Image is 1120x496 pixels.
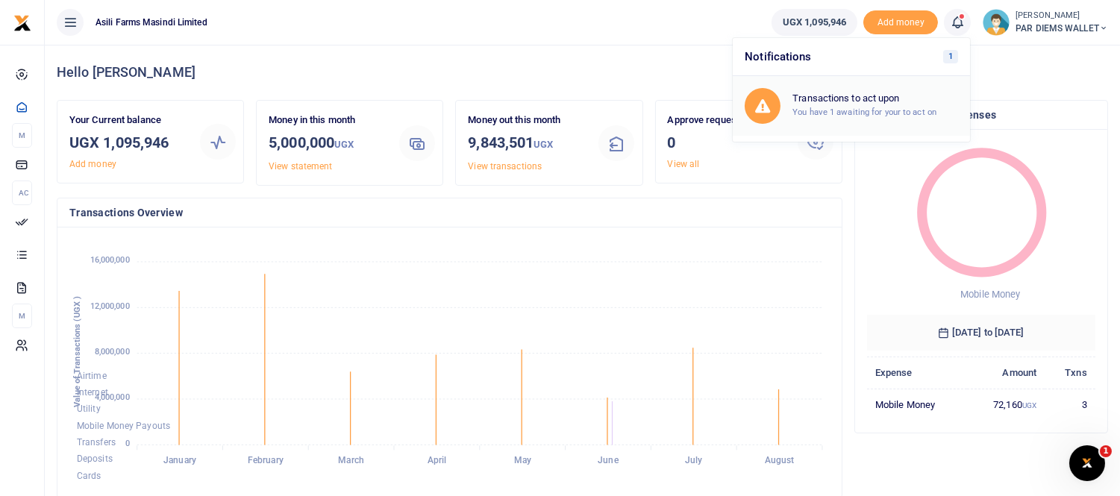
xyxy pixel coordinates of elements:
text: Value of Transactions (UGX ) [72,296,82,407]
img: logo-small [13,14,31,32]
td: 3 [1045,389,1095,421]
span: 1 [1100,445,1112,457]
h3: UGX 1,095,946 [69,131,188,154]
h4: Top Payments & Expenses [867,107,1095,123]
th: Txns [1045,357,1095,389]
tspan: 0 [125,439,130,448]
tspan: April [428,456,447,466]
li: M [12,123,32,148]
tspan: August [765,456,795,466]
span: Airtime [77,371,107,381]
p: Money in this month [269,113,387,128]
span: Deposits [77,454,113,465]
span: Cards [77,471,101,481]
small: UGX [334,139,354,150]
li: M [12,304,32,328]
tspan: 16,000,000 [90,256,130,266]
th: Expense [867,357,967,389]
li: Toup your wallet [863,10,938,35]
p: Money out this month [468,113,586,128]
span: PAR DIEMS WALLET [1016,22,1108,35]
td: 72,160 [967,389,1045,421]
a: logo-small logo-large logo-large [13,16,31,28]
tspan: March [338,456,364,466]
a: View transactions [468,161,542,172]
li: Wallet ballance [766,9,863,36]
tspan: February [248,456,284,466]
tspan: July [685,456,702,466]
h3: 9,843,501 [468,131,586,156]
li: Ac [12,180,32,205]
p: Approve requests [668,113,786,128]
h6: Notifications [733,38,970,76]
tspan: June [598,456,619,466]
h4: Transactions Overview [69,204,830,221]
a: Transactions to act upon You have 1 awaiting for your to act on [733,76,970,136]
a: profile-user [PERSON_NAME] PAR DIEMS WALLET [983,9,1108,36]
a: UGX 1,095,946 [772,9,857,36]
span: Add money [863,10,938,35]
span: Transfers [77,437,116,448]
a: View all [668,159,700,169]
a: Add money [69,159,116,169]
span: Mobile Money Payouts [77,421,170,431]
img: profile-user [983,9,1010,36]
a: View statement [269,161,332,172]
td: Mobile Money [867,389,967,421]
th: Amount [967,357,1045,389]
small: [PERSON_NAME] [1016,10,1108,22]
h6: Transactions to act upon [792,92,958,104]
span: Internet [77,387,108,398]
span: Mobile Money [960,289,1020,300]
span: 1 [943,50,959,63]
p: Your Current balance [69,113,188,128]
span: Utility [77,404,101,415]
small: UGX [534,139,553,150]
h3: 5,000,000 [269,131,387,156]
a: Add money [863,16,938,27]
span: UGX 1,095,946 [783,15,846,30]
tspan: January [163,456,196,466]
small: You have 1 awaiting for your to act on [792,107,936,117]
h4: Hello [PERSON_NAME] [57,64,1108,81]
span: Asili Farms Masindi Limited [90,16,213,29]
tspan: 8,000,000 [95,347,130,357]
h6: [DATE] to [DATE] [867,315,1095,351]
tspan: 4,000,000 [95,393,130,403]
tspan: May [514,456,531,466]
iframe: Intercom live chat [1069,445,1105,481]
h3: 0 [668,131,786,154]
small: UGX [1022,401,1036,409]
tspan: 12,000,000 [90,301,130,311]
